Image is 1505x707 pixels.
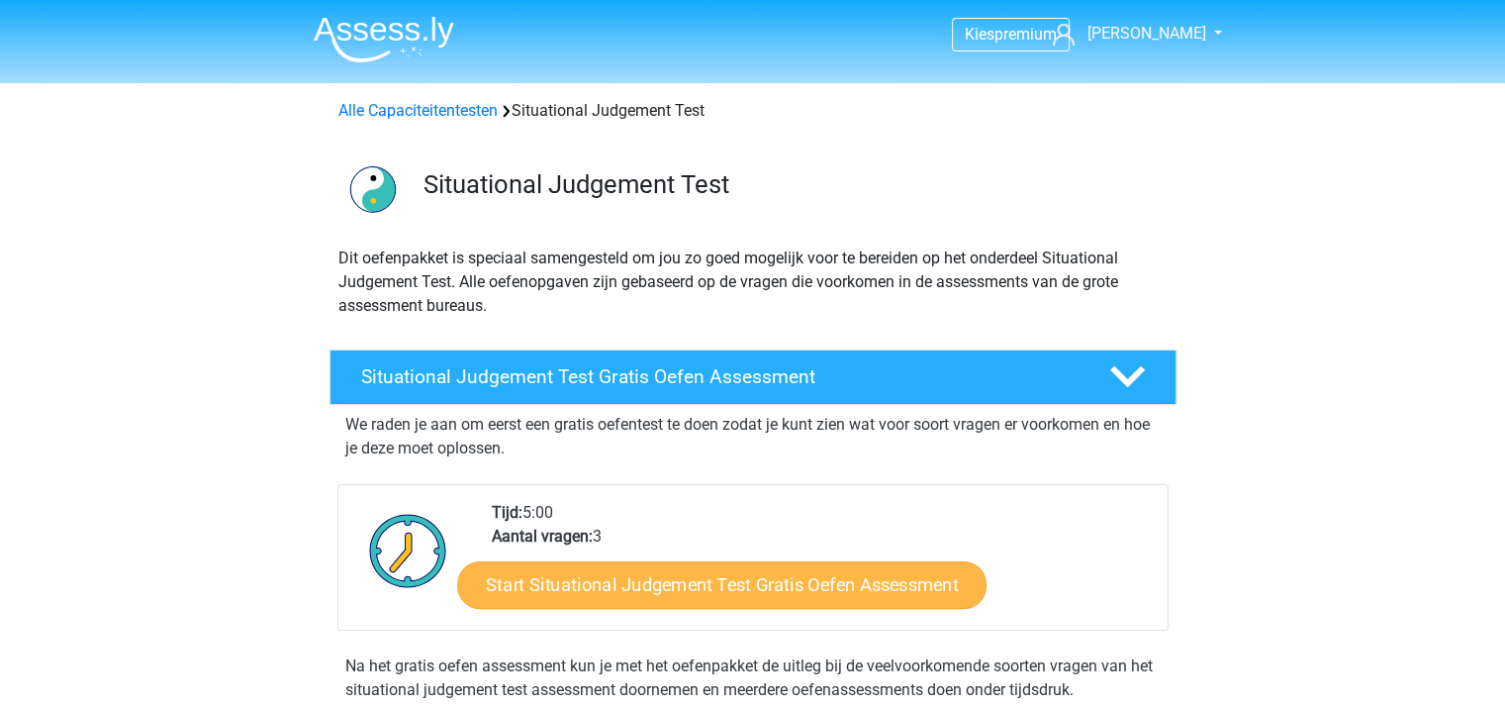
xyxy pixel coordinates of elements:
b: Tijd: [492,503,522,522]
div: 5:00 3 [477,501,1167,630]
div: Situational Judgement Test [330,99,1176,123]
p: We raden je aan om eerst een gratis oefentest te doen zodat je kunt zien wat voor soort vragen er... [345,413,1161,460]
span: premium [994,25,1057,44]
a: Start Situational Judgement Test Gratis Oefen Assessment [457,561,987,609]
div: Na het gratis oefen assessment kun je met het oefenpakket de uitleg bij de veelvoorkomende soorte... [337,655,1169,702]
h4: Situational Judgement Test Gratis Oefen Assessment [361,365,1078,388]
span: Kies [965,25,994,44]
span: [PERSON_NAME] [1086,24,1205,43]
p: Dit oefenpakket is speciaal samengesteld om jou zo goed mogelijk voor te bereiden op het onderdee... [338,247,1168,318]
img: Klok [358,501,458,600]
a: [PERSON_NAME] [1045,22,1207,46]
img: situational judgement test [330,147,415,231]
a: Kiespremium [953,21,1069,48]
h3: Situational Judgement Test [423,169,1161,200]
img: Assessly [314,16,454,62]
a: Alle Capaciteitentesten [338,101,498,120]
b: Aantal vragen: [492,527,593,546]
a: Situational Judgement Test Gratis Oefen Assessment [322,350,1184,405]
